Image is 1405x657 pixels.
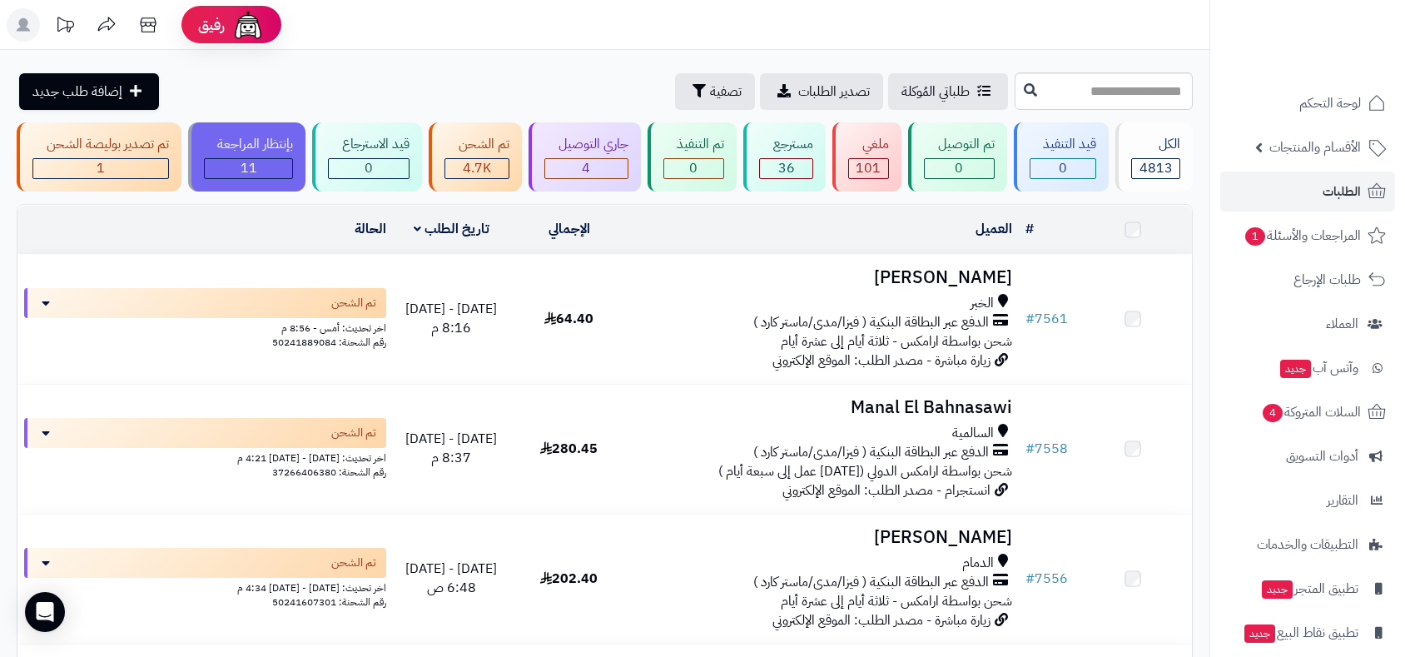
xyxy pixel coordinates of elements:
a: المراجعات والأسئلة1 [1220,216,1395,256]
span: الخبر [971,294,994,313]
a: تاريخ الطلب [414,219,489,239]
a: إضافة طلب جديد [19,73,159,110]
span: 280.45 [540,439,598,459]
div: 11 [205,159,293,178]
span: شحن بواسطة ارامكس الدولي ([DATE] عمل إلى سبعة أيام ) [718,461,1012,481]
span: رقم الشحنة: 50241607301 [272,595,386,610]
span: إضافة طلب جديد [32,82,122,102]
img: ai-face.png [231,8,265,42]
span: رقم الشحنة: 37266406380 [272,465,386,480]
a: الحالة [355,219,386,239]
div: Open Intercom Messenger [25,592,65,632]
div: بإنتظار المراجعة [204,135,294,154]
img: logo-2.png [1292,41,1389,76]
span: 1 [97,158,105,178]
span: وآتس آب [1278,356,1358,380]
div: تم تصدير بوليصة الشحن [32,135,169,154]
a: مسترجع 36 [740,122,829,192]
span: تم الشحن [331,425,376,441]
span: انستجرام - مصدر الطلب: الموقع الإلكتروني [782,480,990,500]
div: 4659 [445,159,509,178]
span: شحن بواسطة ارامكس - ثلاثة أيام إلى عشرة أيام [781,591,1012,611]
span: 64.40 [544,309,593,329]
a: قيد التنفيذ 0 [1010,122,1113,192]
h3: [PERSON_NAME] [634,528,1012,547]
div: اخر تحديث: أمس - 8:56 م [24,318,386,336]
span: 0 [1059,158,1067,178]
a: # [1025,219,1034,239]
a: طلباتي المُوكلة [888,73,1008,110]
div: قيد الاسترجاع [328,135,410,154]
div: 36 [760,159,812,178]
a: التقارير [1220,480,1395,520]
span: # [1025,309,1035,329]
a: الطلبات [1220,172,1395,212]
span: جديد [1280,360,1311,378]
span: جديد [1244,625,1275,643]
span: طلبات الإرجاع [1293,268,1361,291]
span: 0 [365,158,373,178]
a: تطبيق نقاط البيعجديد [1220,613,1395,653]
span: الأقسام والمنتجات [1269,136,1361,159]
span: 11 [241,158,257,178]
span: الدفع عبر البطاقة البنكية ( فيزا/مدى/ماستر كارد ) [753,443,989,462]
h3: [PERSON_NAME] [634,268,1012,287]
a: أدوات التسويق [1220,436,1395,476]
span: التقارير [1327,489,1358,512]
a: تطبيق المتجرجديد [1220,569,1395,609]
div: جاري التوصيل [544,135,628,154]
span: رفيق [198,15,225,35]
div: تم الشحن [444,135,509,154]
div: تم التنفيذ [663,135,725,154]
span: تصدير الطلبات [798,82,870,102]
a: الكل4813 [1112,122,1196,192]
span: التطبيقات والخدمات [1257,533,1358,556]
a: تم التنفيذ 0 [644,122,741,192]
span: [DATE] - [DATE] 8:16 م [405,299,497,338]
span: المراجعات والأسئلة [1244,224,1361,247]
span: تصفية [710,82,742,102]
span: [DATE] - [DATE] 8:37 م [405,429,497,468]
a: وآتس آبجديد [1220,348,1395,388]
span: 101 [856,158,881,178]
div: 4 [545,159,628,178]
a: #7556 [1025,569,1068,589]
a: قيد الاسترجاع 0 [309,122,425,192]
a: طلبات الإرجاع [1220,260,1395,300]
span: تم الشحن [331,555,376,571]
span: أدوات التسويق [1286,445,1358,468]
a: الإجمالي [549,219,590,239]
a: #7558 [1025,439,1068,459]
div: 1 [33,159,168,178]
div: تم التوصيل [924,135,995,154]
a: تم التوصيل 0 [905,122,1010,192]
a: تم تصدير بوليصة الشحن 1 [13,122,185,192]
span: طلباتي المُوكلة [901,82,970,102]
a: تصدير الطلبات [760,73,883,110]
span: الدفع عبر البطاقة البنكية ( فيزا/مدى/ماستر كارد ) [753,313,989,332]
div: 0 [1030,159,1096,178]
a: #7561 [1025,309,1068,329]
span: 36 [778,158,795,178]
a: جاري التوصيل 4 [525,122,644,192]
span: جديد [1262,580,1293,599]
span: 4 [582,158,590,178]
span: 0 [955,158,963,178]
a: تحديثات المنصة [44,8,86,46]
span: تم الشحن [331,295,376,311]
span: [DATE] - [DATE] 6:48 ص [405,559,497,598]
a: السلات المتروكة4 [1220,392,1395,432]
span: 4813 [1139,158,1173,178]
a: لوحة التحكم [1220,83,1395,123]
div: اخر تحديث: [DATE] - [DATE] 4:21 م [24,448,386,465]
a: العميل [976,219,1012,239]
span: شحن بواسطة ارامكس - ثلاثة أيام إلى عشرة أيام [781,331,1012,351]
span: 4 [1263,404,1283,422]
div: اخر تحديث: [DATE] - [DATE] 4:34 م [24,578,386,595]
div: 0 [329,159,409,178]
a: تم الشحن 4.7K [425,122,525,192]
span: تطبيق المتجر [1260,577,1358,600]
span: الدمام [962,554,994,573]
span: 4.7K [463,158,491,178]
button: تصفية [675,73,755,110]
